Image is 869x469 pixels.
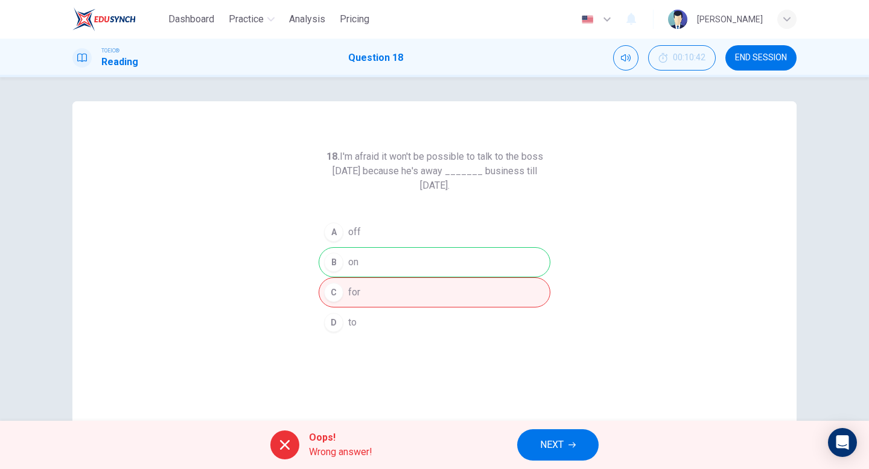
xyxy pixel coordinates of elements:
[72,7,136,31] img: EduSynch logo
[289,12,325,27] span: Analysis
[668,10,687,29] img: Profile picture
[735,53,787,63] span: END SESSION
[309,445,372,459] span: Wrong answer!
[224,8,279,30] button: Practice
[335,8,374,30] button: Pricing
[697,12,763,27] div: [PERSON_NAME]
[613,45,638,71] div: Mute
[348,51,403,65] h1: Question 18
[517,429,599,461] button: NEXT
[72,7,164,31] a: EduSynch logo
[168,12,214,27] span: Dashboard
[580,15,595,24] img: en
[540,436,564,453] span: NEXT
[101,46,119,55] span: TOEIC®
[229,12,264,27] span: Practice
[326,151,340,162] strong: 18.
[309,430,372,445] span: Oops!
[648,45,716,71] button: 00:10:42
[340,12,369,27] span: Pricing
[648,45,716,71] div: Hide
[164,8,219,30] button: Dashboard
[101,55,138,69] h1: Reading
[284,8,330,30] button: Analysis
[725,45,797,71] button: END SESSION
[319,150,550,193] h6: I'm afraid it won't be possible to talk to the boss [DATE] because he's away _______ business til...
[828,428,857,457] div: Open Intercom Messenger
[673,53,705,63] span: 00:10:42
